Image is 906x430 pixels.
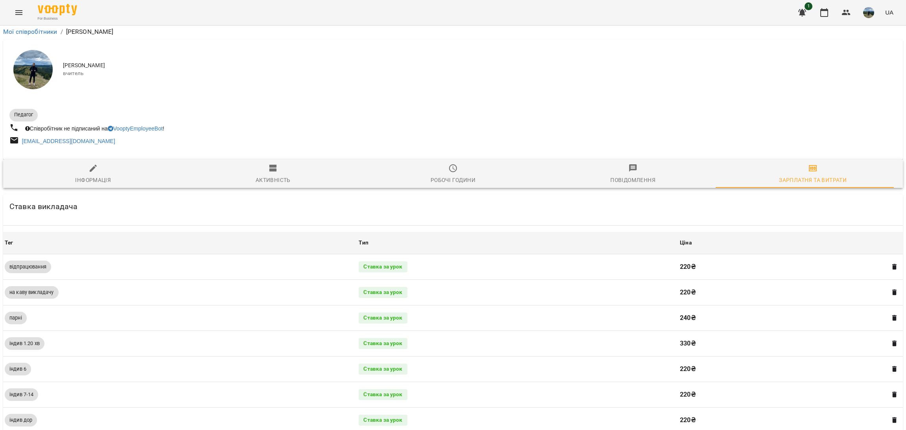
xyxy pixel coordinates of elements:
[680,262,884,272] p: 220 ₴
[889,262,900,272] button: Видалити
[63,62,897,70] span: [PERSON_NAME]
[889,390,900,400] button: Видалити
[3,27,903,37] nav: breadcrumb
[889,287,900,298] button: Видалити
[680,313,884,323] p: 240 ₴
[889,338,900,349] button: Видалити
[805,2,812,10] span: 1
[9,111,38,118] span: Педагог
[885,8,893,17] span: UA
[889,364,900,374] button: Видалити
[13,50,53,89] img: Ілля Родін
[357,232,678,254] th: Тип
[779,175,847,185] div: Зарплатня та Витрати
[359,261,407,272] div: Ставка за урок
[3,232,357,254] th: Тег
[38,16,77,21] span: For Business
[359,312,407,323] div: Ставка за урок
[9,200,77,213] h6: Ставка викладача
[680,390,884,399] p: 220 ₴
[108,125,163,132] a: VooptyEmployeeBot
[63,70,897,77] span: вчитель
[680,415,884,425] p: 220 ₴
[5,417,37,424] span: індив дор
[359,415,407,426] div: Ставка за урок
[5,391,38,398] span: індив 7-14
[5,340,44,347] span: індив 1.20 хв
[359,389,407,400] div: Ставка за урок
[256,175,291,185] div: Активність
[431,175,475,185] div: Робочі години
[5,366,31,373] span: індив 6
[9,3,28,22] button: Menu
[610,175,656,185] div: Повідомлення
[5,314,27,322] span: парні
[359,338,407,349] div: Ставка за урок
[680,288,884,297] p: 220 ₴
[38,4,77,15] img: Voopty Logo
[863,7,874,18] img: 21386328b564625c92ab1b868b6883df.jpg
[3,28,57,35] a: Мої співробітники
[5,289,59,296] span: на каву викладачу
[680,339,884,348] p: 330 ₴
[359,287,407,298] div: Ставка за урок
[22,138,115,144] a: [EMAIL_ADDRESS][DOMAIN_NAME]
[680,364,884,374] p: 220 ₴
[882,5,897,20] button: UA
[889,415,900,425] button: Видалити
[24,123,166,134] div: Співробітник не підписаний на !
[75,175,111,185] div: Інформація
[66,27,114,37] p: [PERSON_NAME]
[359,364,407,375] div: Ставка за урок
[889,313,900,323] button: Видалити
[5,263,51,270] span: відпрацювання
[678,232,903,254] th: Ціна
[61,27,63,37] li: /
